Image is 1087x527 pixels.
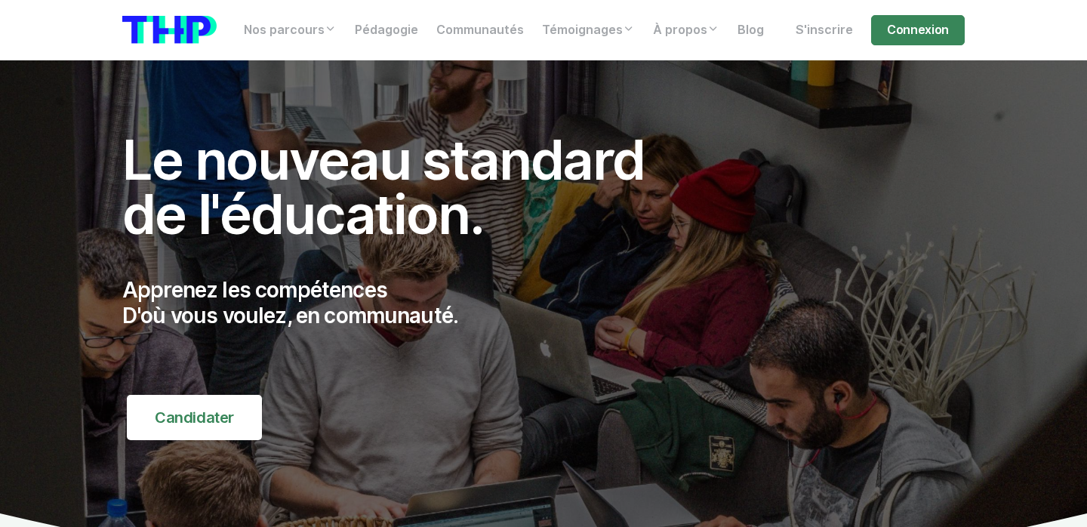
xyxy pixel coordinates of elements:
a: Témoignages [533,15,644,45]
a: Nos parcours [235,15,346,45]
img: logo [122,16,217,44]
a: S'inscrire [787,15,862,45]
a: Candidater [127,395,262,440]
a: Pédagogie [346,15,427,45]
a: Communautés [427,15,533,45]
a: Connexion [871,15,965,45]
p: Apprenez les compétences D'où vous voulez, en communauté. [122,278,678,328]
h1: Le nouveau standard de l'éducation. [122,133,678,242]
a: À propos [644,15,728,45]
a: Blog [728,15,773,45]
